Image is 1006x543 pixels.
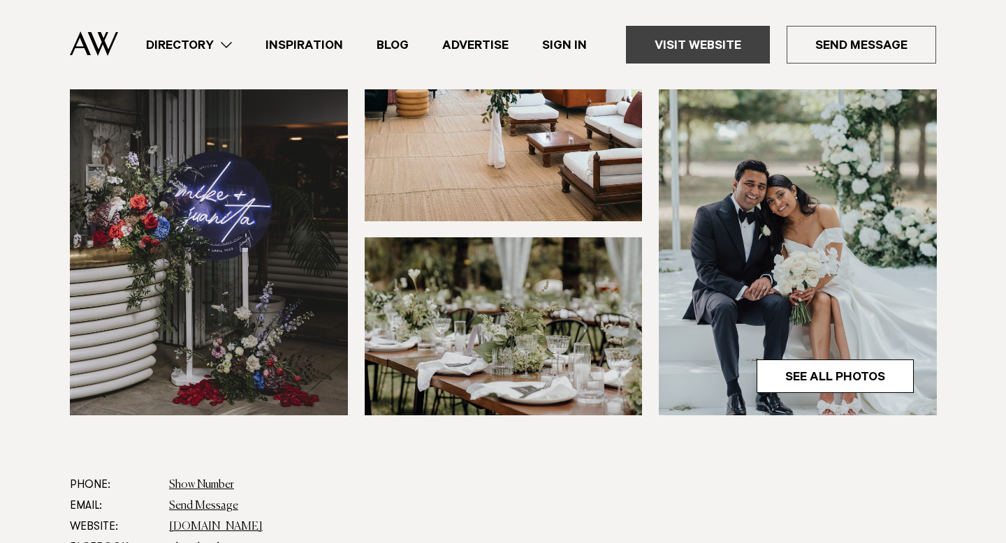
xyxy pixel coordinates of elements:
[425,36,525,54] a: Advertise
[525,36,604,54] a: Sign In
[70,516,158,537] dt: Website:
[70,496,158,516] dt: Email:
[757,359,914,393] a: See All Photos
[169,479,234,491] a: Show Number
[787,26,936,64] a: Send Message
[169,500,238,512] a: Send Message
[70,475,158,496] dt: Phone:
[626,26,770,64] a: Visit Website
[169,521,263,533] a: [DOMAIN_NAME]
[360,36,425,54] a: Blog
[249,36,360,54] a: Inspiration
[129,36,249,54] a: Directory
[70,31,118,56] img: Auckland Weddings Logo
